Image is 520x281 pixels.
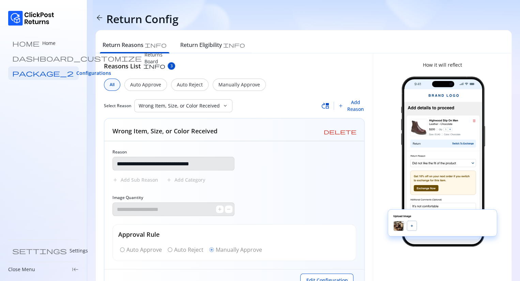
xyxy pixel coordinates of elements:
[223,42,245,48] span: info
[118,230,350,239] h5: Approval Rule
[346,99,365,113] span: Add Reason
[104,103,132,109] span: Select Reason
[8,244,79,258] a: settings Settings
[103,41,143,49] h6: Return Reasons
[223,103,228,109] span: keyboard_arrow_down
[180,41,222,49] h6: Return Eligibility
[145,42,167,48] span: info
[143,63,165,69] span: info
[110,82,114,87] span: All
[72,266,79,273] span: keyboard_tab_rtl
[104,62,141,70] h5: Reasons List
[8,66,79,80] a: package_2 Configurations
[8,11,54,26] img: Logo
[12,55,142,62] span: dashboard_customize
[106,12,179,26] h4: Return Config
[112,195,143,200] label: Image Quantity
[139,102,220,109] p: Wrong Item, Size, or Color Received
[177,81,203,88] p: Auto Reject
[423,62,462,68] p: How it will reflect
[338,103,343,109] span: add
[112,127,217,135] h5: Wrong Item, Size, or Color Received
[170,63,173,69] span: 3
[338,99,365,113] button: Add Reason
[95,14,104,22] span: arrow_back
[8,266,79,273] div: Close Menukeyboard_tab_rtl
[70,247,88,254] p: Settings
[12,247,67,254] span: settings
[8,266,35,273] p: Close Menu
[12,40,40,47] span: home
[112,149,127,155] label: Reason
[321,102,330,110] span: move_up
[8,36,79,50] a: home Home
[381,77,503,247] img: return-image
[42,40,56,47] p: Home
[144,51,163,65] p: Returns Board
[323,129,356,134] span: delete
[76,70,111,77] span: Configurations
[12,70,74,77] span: package_2
[8,51,79,65] a: dashboard_customize Returns Board
[130,81,161,88] p: Auto Approve
[218,81,260,88] p: Manually Approve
